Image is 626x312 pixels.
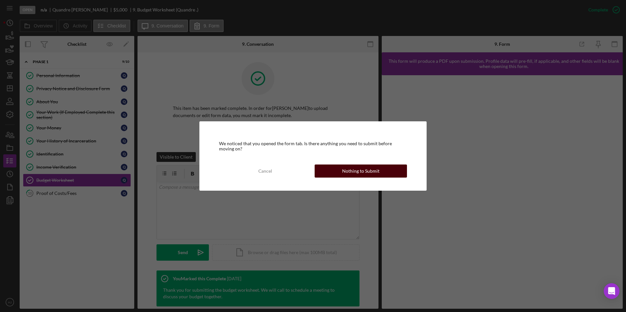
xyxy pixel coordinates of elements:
[219,141,407,151] div: We noticed that you opened the form tab. Is there anything you need to submit before moving on?
[258,165,272,178] div: Cancel
[219,165,311,178] button: Cancel
[604,283,619,299] div: Open Intercom Messenger
[315,165,407,178] button: Nothing to Submit
[342,165,379,178] div: Nothing to Submit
